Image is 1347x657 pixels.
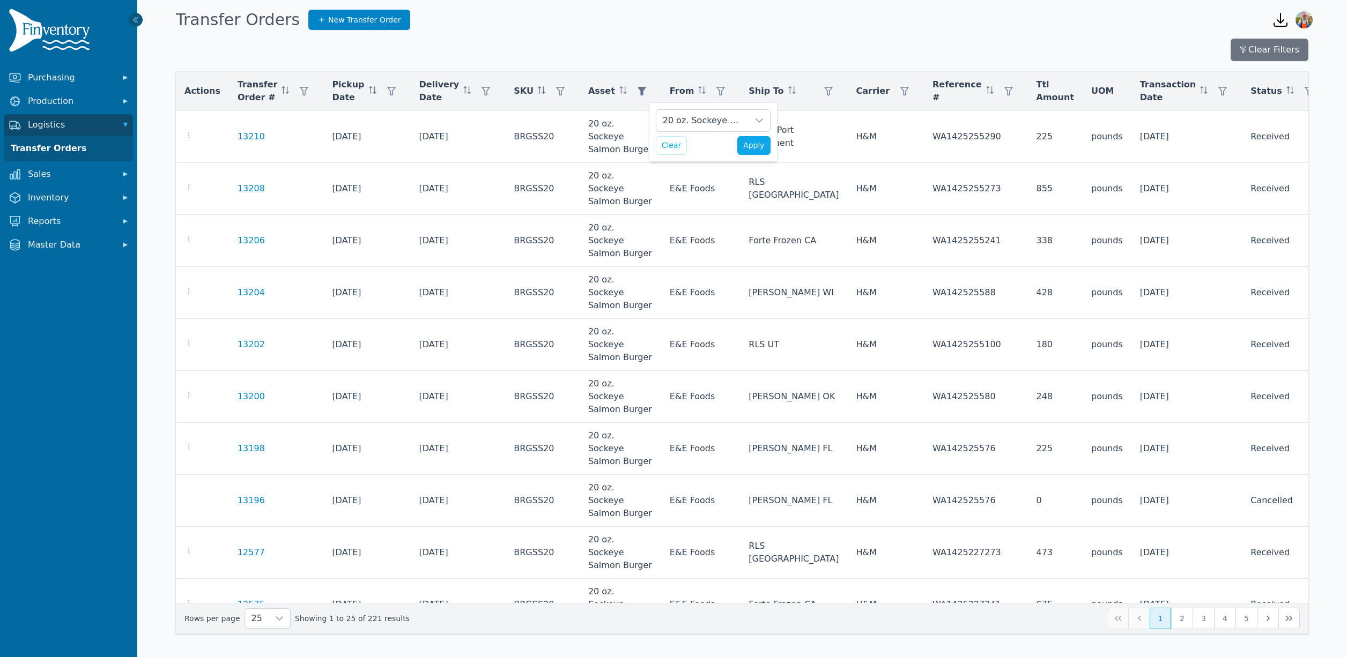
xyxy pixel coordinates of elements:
td: RLS UT [740,319,847,371]
td: WA1425255100 [924,319,1027,371]
td: [DATE] [1131,371,1242,423]
td: [DATE] [323,423,410,475]
td: Received [1242,267,1328,319]
td: Received [1242,423,1328,475]
td: [DATE] [323,579,410,631]
td: [PERSON_NAME] FL [740,423,847,475]
td: [DATE] [323,267,410,319]
span: Transaction Date [1140,78,1196,104]
span: Apply [743,140,765,151]
span: Delivery Date [419,78,460,104]
td: 428 [1028,267,1083,319]
button: Inventory [4,187,133,208]
td: BRGSS20 [505,267,580,319]
span: Ship To [749,85,783,98]
td: [DATE] [1131,579,1242,631]
td: [DATE] [411,423,506,475]
button: Apply [737,136,771,155]
td: BRGSS20 [505,111,580,163]
span: SKU [514,85,534,98]
td: pounds [1083,215,1131,267]
button: Page 5 [1235,608,1257,629]
td: 20 oz. Sockeye Salmon Burger [580,475,661,527]
button: Production [4,91,133,112]
td: [DATE] [323,475,410,527]
a: 13208 [238,182,265,195]
span: Pickup Date [332,78,364,104]
td: 20 oz. Sockeye Salmon Burger [580,111,661,163]
span: Transfer Order # [238,78,277,104]
td: WA142525588 [924,267,1027,319]
td: pounds [1083,579,1131,631]
td: BRGSS20 [505,527,580,579]
td: [DATE] [323,371,410,423]
td: pounds [1083,527,1131,579]
a: 13202 [238,338,265,351]
td: H&M [848,319,924,371]
a: 12575 [238,598,265,611]
td: pounds [1083,267,1131,319]
span: Ttl Amount [1037,78,1074,104]
td: RLS [GEOGRAPHIC_DATA] [740,527,847,579]
td: [DATE] [411,111,506,163]
div: 20 oz. Sockeye Salmon Burger [656,110,749,131]
td: 225 [1028,423,1083,475]
td: 20 oz. Sockeye Salmon Burger [580,267,661,319]
span: Purchasing [28,71,114,84]
td: H&M [848,111,924,163]
td: H&M [848,371,924,423]
td: 20 oz. Sockeye Salmon Burger [580,163,661,215]
td: Received [1242,163,1328,215]
td: Home Port Fulfillment [740,111,847,163]
a: 13206 [238,234,265,247]
td: pounds [1083,319,1131,371]
td: 338 [1028,215,1083,267]
button: Clear Filters [1231,39,1308,61]
td: [PERSON_NAME] WI [740,267,847,319]
span: Status [1250,85,1282,98]
td: H&M [848,267,924,319]
td: WA142525576 [924,423,1027,475]
button: Logistics [4,114,133,136]
a: 13200 [238,390,265,403]
td: [DATE] [1131,111,1242,163]
td: H&M [848,163,924,215]
span: Showing 1 to 25 of 221 results [295,613,410,624]
td: WA1425227273 [924,527,1027,579]
h1: Transfer Orders [176,10,300,29]
td: WA142525576 [924,475,1027,527]
td: BRGSS20 [505,475,580,527]
td: 20 oz. Sockeye Salmon Burger [580,423,661,475]
span: Inventory [28,191,114,204]
span: Reference # [932,78,981,104]
td: Cancelled [1242,475,1328,527]
button: Page 3 [1193,608,1214,629]
td: H&M [848,527,924,579]
button: Clear [656,136,687,155]
span: From [670,85,694,98]
td: [DATE] [323,215,410,267]
td: 20 oz. Sockeye Salmon Burger [580,527,661,579]
td: [DATE] [1131,423,1242,475]
td: BRGSS20 [505,319,580,371]
td: 248 [1028,371,1083,423]
span: Asset [588,85,615,98]
td: [DATE] [411,267,506,319]
td: BRGSS20 [505,579,580,631]
td: pounds [1083,163,1131,215]
td: pounds [1083,371,1131,423]
td: [DATE] [323,163,410,215]
td: 473 [1028,527,1083,579]
a: 13198 [238,442,265,455]
td: E&E Foods [661,267,740,319]
span: Production [28,95,114,108]
a: 13204 [238,286,265,299]
img: Sera Wheeler [1296,11,1313,28]
td: 20 oz. Sockeye Salmon Burger [580,371,661,423]
td: [DATE] [323,527,410,579]
td: pounds [1083,475,1131,527]
td: BRGSS20 [505,423,580,475]
td: E&E Foods [661,215,740,267]
td: H&M [848,215,924,267]
span: UOM [1091,85,1114,98]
